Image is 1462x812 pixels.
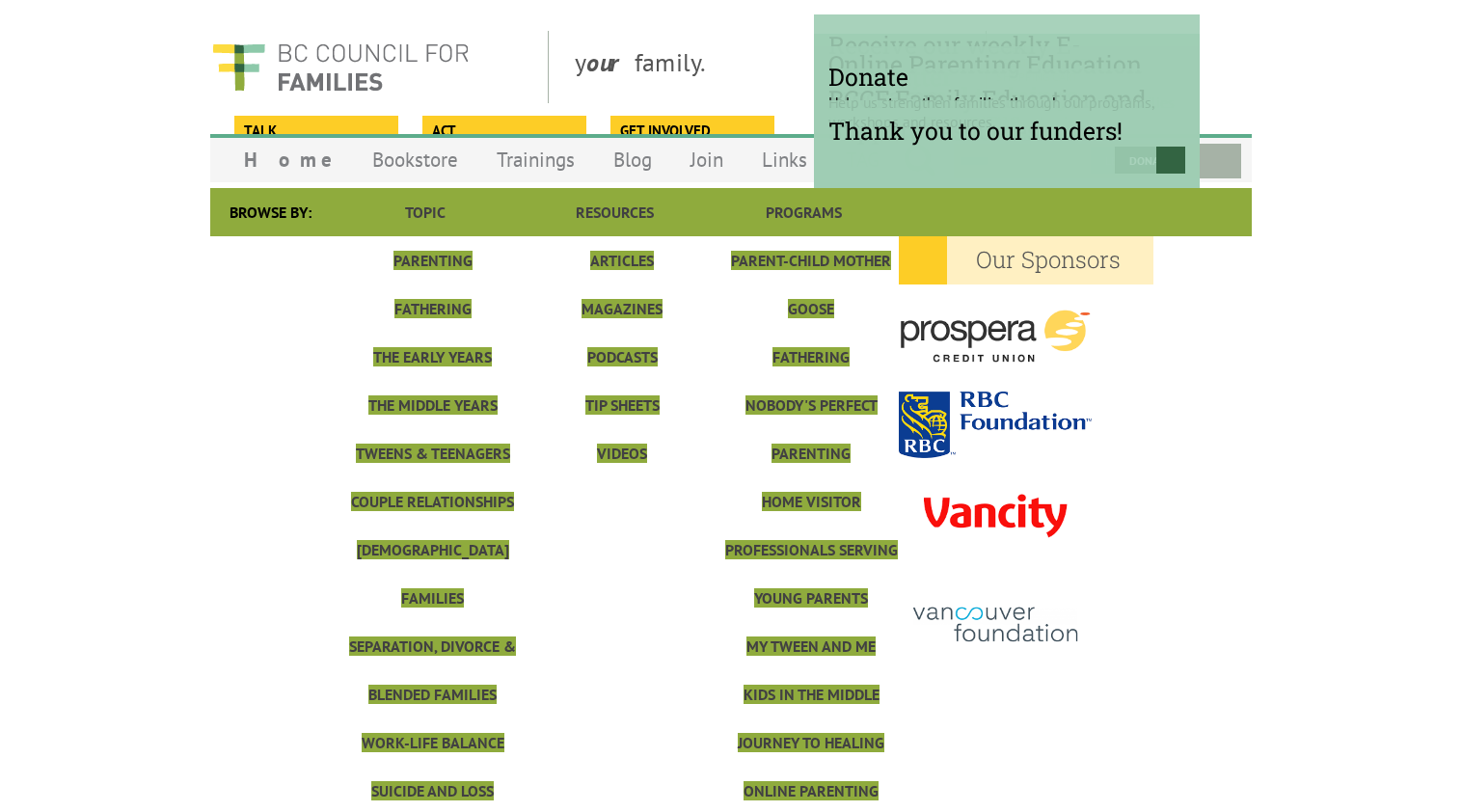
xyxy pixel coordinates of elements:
[357,540,509,608] a: [DEMOGRAPHIC_DATA] Families
[744,685,880,704] a: Kids in the Middle
[585,395,660,415] a: Tip Sheets
[597,444,647,463] a: Videos
[210,31,471,103] img: BC Council for FAMILIES
[610,116,772,143] a: Get Involved Make change happen
[477,137,594,182] a: Trainings
[586,46,635,78] strong: our
[368,395,498,415] a: The Middle Years
[899,284,1092,388] img: prospera-4.png
[828,115,1185,147] span: Thank you to our funders!
[559,31,987,103] div: y family.
[772,347,850,366] a: Fathering
[620,121,762,142] span: Get Involved
[582,299,663,318] a: Magazines
[349,636,516,704] a: Separation, Divorce & Blended Families
[371,781,494,800] a: Suicide and Loss
[899,462,1092,570] img: vancity-3.png
[899,574,1092,675] img: vancouver_foundation-2.png
[594,137,671,182] a: Blog
[576,203,654,222] a: Resources
[828,61,1185,93] span: Donate
[432,121,574,142] span: Act
[746,636,876,656] a: My Tween and Me
[210,188,331,236] div: Browse By:
[373,347,492,366] a: The Early Years
[234,116,395,143] a: Talk Share your story
[762,492,861,511] a: Home Visitor
[244,121,386,142] span: Talk
[422,116,583,143] a: Act Take a survey
[394,299,472,318] a: Fathering
[743,137,826,182] a: Links
[351,492,514,511] a: Couple Relationships
[353,137,477,182] a: Bookstore
[731,251,891,318] a: Parent-Child Mother Goose
[225,137,353,182] a: Home
[590,251,654,270] a: Articles
[405,203,446,222] a: Topic
[828,29,1185,93] span: Receive our weekly E-Newsletter
[766,203,842,222] a: Programs
[738,733,884,752] a: Journey to Healing
[725,540,898,608] a: Professionals Serving Young Parents
[899,236,1153,284] h2: Our Sponsors
[671,137,743,182] a: Join
[362,733,504,752] a: Work-Life Balance
[587,347,658,366] a: Podcasts
[745,395,878,463] a: Nobody's Perfect Parenting
[393,251,473,270] a: Parenting
[899,392,1092,458] img: rbc.png
[356,444,510,463] a: Tweens & Teenagers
